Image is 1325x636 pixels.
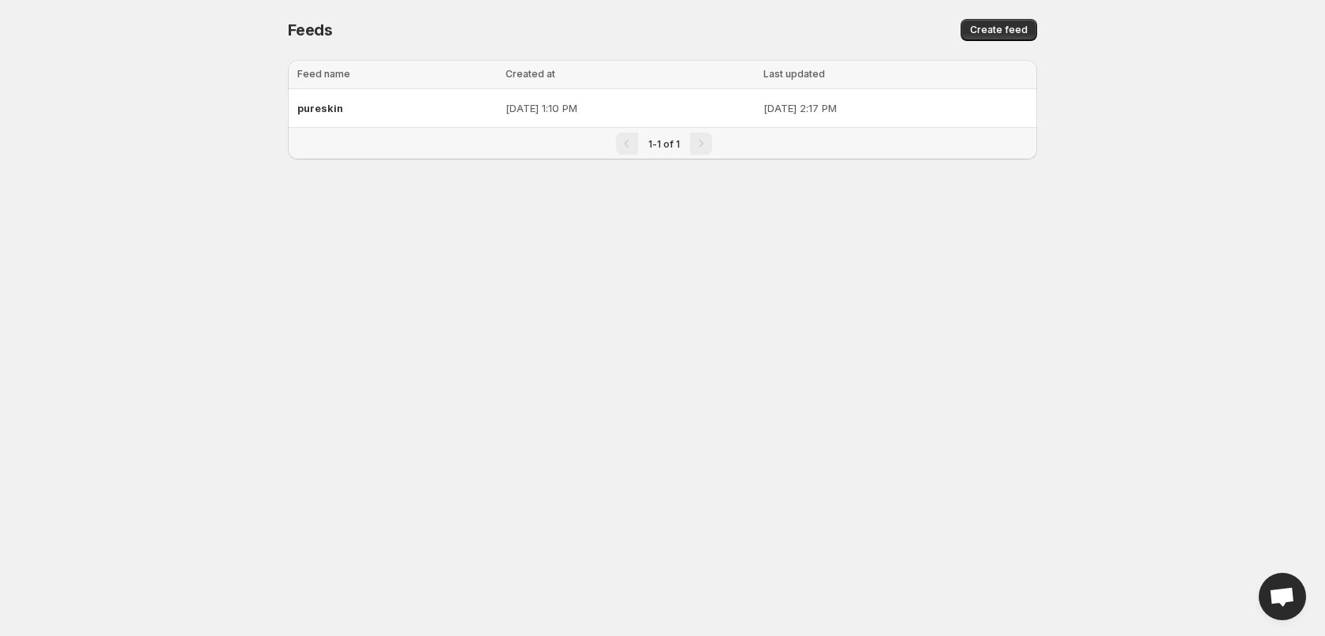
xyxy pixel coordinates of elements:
[288,21,333,39] span: Feeds
[970,24,1028,36] span: Create feed
[763,68,825,80] span: Last updated
[288,127,1037,159] nav: Pagination
[506,100,754,116] p: [DATE] 1:10 PM
[506,68,555,80] span: Created at
[297,68,350,80] span: Feed name
[961,19,1037,41] button: Create feed
[648,138,680,150] span: 1-1 of 1
[1259,573,1306,620] a: Open chat
[297,102,343,114] span: pureskin
[763,100,1028,116] p: [DATE] 2:17 PM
